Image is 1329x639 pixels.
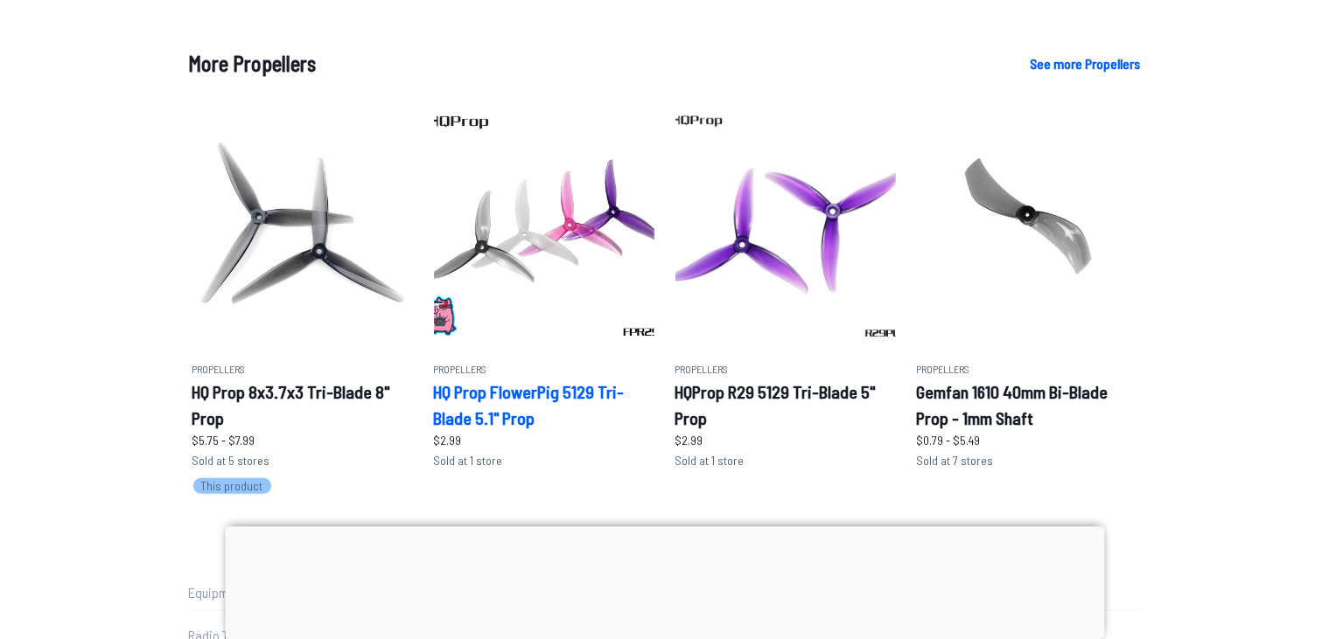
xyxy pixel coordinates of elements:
[192,363,246,375] span: Propellers
[917,363,970,375] span: Propellers
[192,94,413,345] img: image
[434,94,654,470] a: imagePropellersHQ Prop FlowerPig 5129 Tri-Blade 5.1" Prop$2.99Sold at 1 store
[192,477,272,495] span: This product
[434,453,503,468] span: Sold at 1 store
[189,582,357,603] p: Equipment
[192,453,270,468] span: Sold at 5 stores
[434,431,654,449] p: $2.99
[917,431,1137,449] p: $0.79 - $5.49
[192,94,413,470] a: imagePropellersHQ Prop 8x3.7x3 Tri-Blade 8" Prop$5.75 - $7.99Sold at 5 stores
[192,379,413,431] h2: HQ Prop 8x3.7x3 Tri-Blade 8" Prop
[917,453,994,468] span: Sold at 7 stores
[1031,53,1141,74] a: See more Propellers
[917,94,1137,345] img: image
[917,94,1137,470] a: imagePropellersGemfan 1610 40mm Bi-Blade Prop - 1mm Shaft$0.79 - $5.49Sold at 7 stores
[434,379,654,431] h2: HQ Prop FlowerPig 5129 Tri-Blade 5.1" Prop
[434,94,654,345] img: image
[225,526,1104,635] iframe: Advertisement
[189,48,1003,80] h1: More Propellers
[675,379,896,431] h2: HQProp R29 5129 Tri-Blade 5" Prop
[917,379,1137,431] h2: Gemfan 1610 40mm Bi-Blade Prop - 1mm Shaft
[675,453,745,468] span: Sold at 1 store
[675,431,896,449] p: $2.99
[675,94,896,345] img: image
[192,431,413,449] p: $5.75 - $7.99
[675,94,896,470] a: imagePropellersHQProp R29 5129 Tri-Blade 5" Prop$2.99Sold at 1 store
[434,363,487,375] span: Propellers
[675,363,729,375] span: Propellers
